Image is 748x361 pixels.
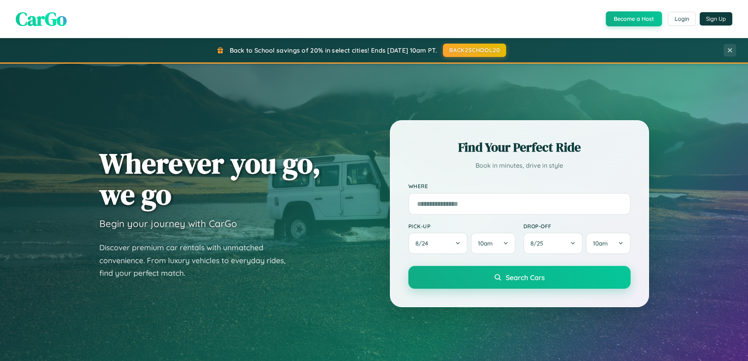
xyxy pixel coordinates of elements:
button: 8/24 [408,233,468,254]
button: Login [668,12,696,26]
label: Where [408,183,631,190]
button: Become a Host [606,11,662,26]
span: Search Cars [506,273,545,282]
span: CarGo [16,6,67,32]
p: Discover premium car rentals with unmatched convenience. From luxury vehicles to everyday rides, ... [99,241,296,280]
span: Back to School savings of 20% in select cities! Ends [DATE] 10am PT. [230,46,437,54]
button: Search Cars [408,266,631,289]
button: 10am [586,233,630,254]
span: 8 / 24 [415,240,432,247]
h1: Wherever you go, we go [99,148,321,210]
button: 8/25 [523,233,583,254]
label: Pick-up [408,223,516,229]
span: 10am [593,240,608,247]
button: BACK2SCHOOL20 [443,44,506,57]
span: 10am [478,240,493,247]
p: Book in minutes, drive in style [408,160,631,171]
h3: Begin your journey with CarGo [99,218,237,229]
h2: Find Your Perfect Ride [408,139,631,156]
button: Sign Up [700,12,732,26]
label: Drop-off [523,223,631,229]
button: 10am [471,233,515,254]
span: 8 / 25 [530,240,547,247]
